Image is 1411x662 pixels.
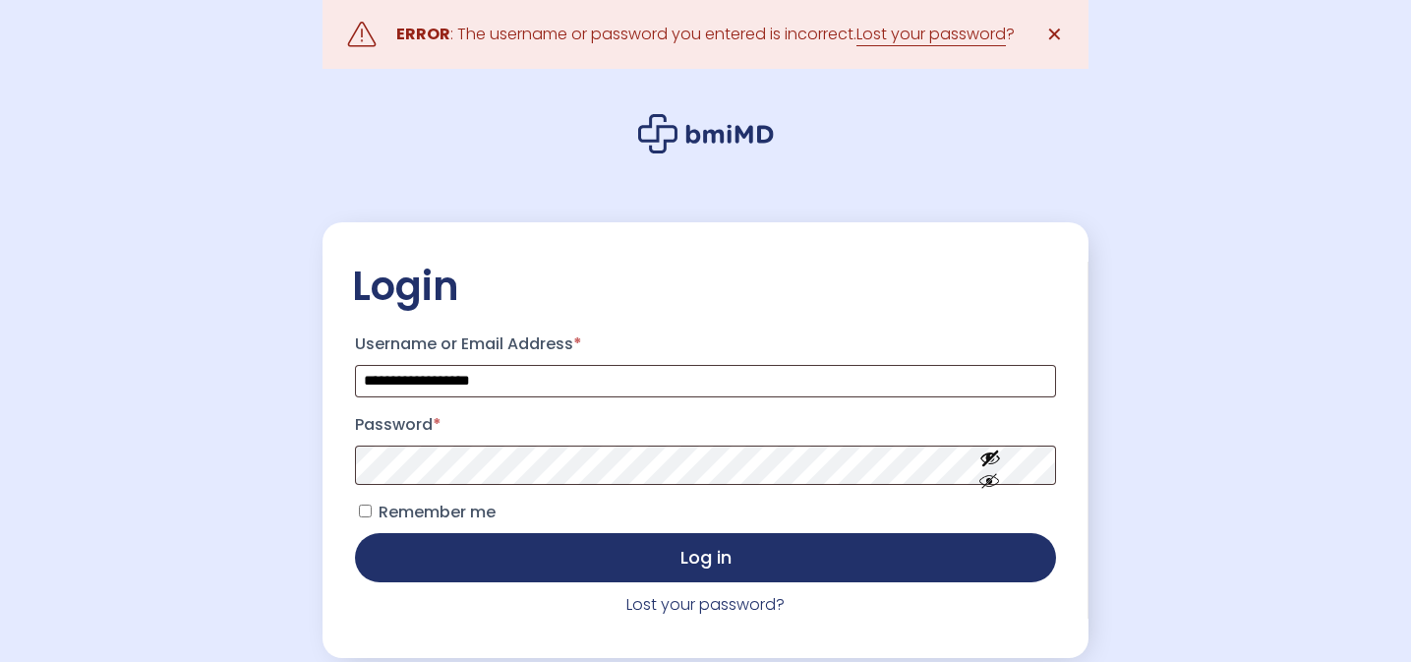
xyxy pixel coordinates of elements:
[355,329,1056,360] label: Username or Email Address
[396,23,450,45] strong: ERROR
[856,23,1006,46] a: Lost your password
[1046,21,1063,48] span: ✕
[359,505,372,517] input: Remember me
[935,431,1045,499] button: Show password
[626,593,785,616] a: Lost your password?
[396,21,1015,48] div: : The username or password you entered is incorrect. ?
[1034,15,1074,54] a: ✕
[379,501,496,523] span: Remember me
[355,533,1056,582] button: Log in
[355,409,1056,441] label: Password
[352,262,1059,311] h2: Login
